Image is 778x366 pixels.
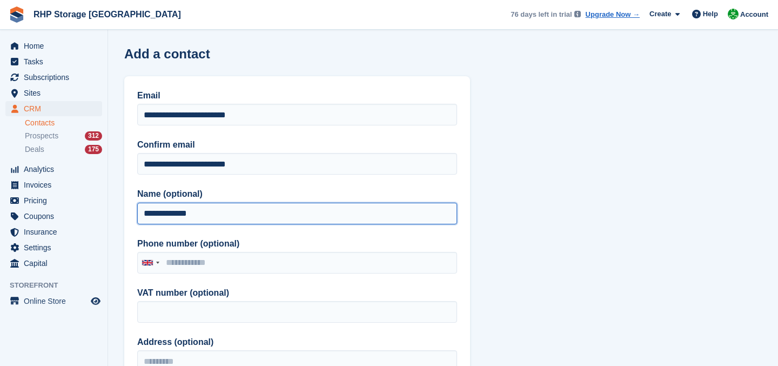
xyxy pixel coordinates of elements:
[649,9,671,19] span: Create
[5,240,102,255] a: menu
[24,240,89,255] span: Settings
[85,145,102,154] div: 175
[137,336,457,349] label: Address (optional)
[24,256,89,271] span: Capital
[137,237,457,250] label: Phone number (optional)
[10,280,108,291] span: Storefront
[5,209,102,224] a: menu
[574,11,581,17] img: icon-info-grey-7440780725fd019a000dd9b08b2336e03edf1995a4989e88bcd33f0948082b44.svg
[5,38,102,54] a: menu
[5,162,102,177] a: menu
[85,131,102,141] div: 312
[137,188,457,201] label: Name (optional)
[728,9,739,19] img: Rod
[25,144,102,155] a: Deals 175
[24,38,89,54] span: Home
[24,101,89,116] span: CRM
[24,85,89,101] span: Sites
[25,131,58,141] span: Prospects
[25,130,102,142] a: Prospects 312
[5,294,102,309] a: menu
[137,287,457,300] label: VAT number (optional)
[703,9,718,19] span: Help
[5,85,102,101] a: menu
[137,138,457,151] label: Confirm email
[5,101,102,116] a: menu
[5,193,102,208] a: menu
[25,118,102,128] a: Contacts
[740,9,768,20] span: Account
[5,224,102,239] a: menu
[5,54,102,69] a: menu
[586,9,640,20] a: Upgrade Now →
[138,252,163,273] div: United Kingdom: +44
[137,89,457,102] label: Email
[5,256,102,271] a: menu
[24,177,89,192] span: Invoices
[29,5,185,23] a: RHP Storage [GEOGRAPHIC_DATA]
[24,294,89,309] span: Online Store
[24,224,89,239] span: Insurance
[5,70,102,85] a: menu
[124,46,210,61] h1: Add a contact
[24,162,89,177] span: Analytics
[24,54,89,69] span: Tasks
[25,144,44,155] span: Deals
[89,295,102,308] a: Preview store
[5,177,102,192] a: menu
[24,209,89,224] span: Coupons
[24,70,89,85] span: Subscriptions
[511,9,572,20] span: 76 days left in trial
[9,6,25,23] img: stora-icon-8386f47178a22dfd0bd8f6a31ec36ba5ce8667c1dd55bd0f319d3a0aa187defe.svg
[24,193,89,208] span: Pricing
